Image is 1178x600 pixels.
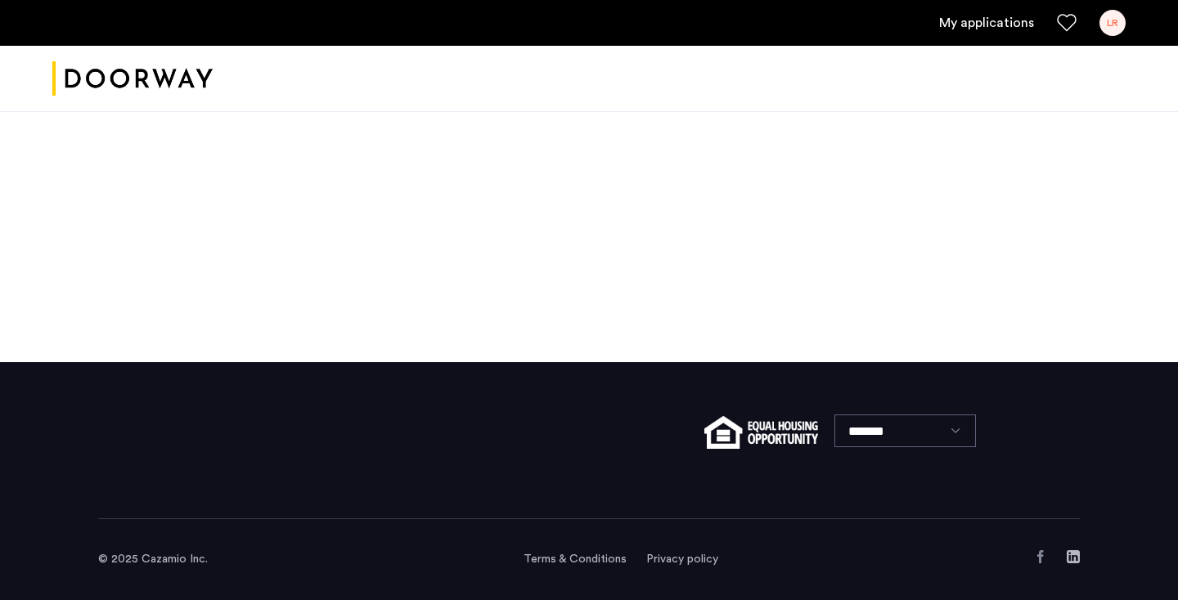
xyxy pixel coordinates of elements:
[1057,13,1077,33] a: Favorites
[1099,10,1126,36] div: LR
[98,553,208,565] span: © 2025 Cazamio Inc.
[704,416,818,449] img: equal-housing.png
[52,48,213,110] a: Cazamio logo
[939,13,1034,33] a: My application
[1034,550,1047,563] a: Facebook
[1067,550,1080,563] a: LinkedIn
[834,414,976,447] select: Language select
[52,48,213,110] img: logo
[524,551,627,567] a: Terms and conditions
[646,551,718,567] a: Privacy policy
